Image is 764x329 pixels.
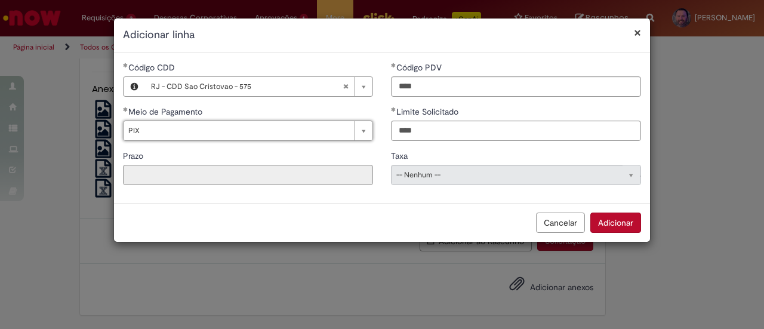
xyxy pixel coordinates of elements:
[123,150,146,161] span: Somente leitura - Prazo
[145,77,372,96] a: RJ - CDD Sao Cristovao - 575Limpar campo Código CDD
[123,63,128,67] span: Obrigatório Preenchido
[391,150,410,162] label: Somente leitura - Taxa
[128,106,205,117] span: Meio de Pagamento
[123,165,373,185] input: Prazo
[128,62,177,73] span: Necessários - Código CDD
[391,63,396,67] span: Obrigatório Preenchido
[123,107,128,112] span: Obrigatório Preenchido
[151,77,343,96] span: RJ - CDD Sao Cristovao - 575
[396,106,461,117] span: Limite Solicitado
[536,213,585,233] button: Cancelar
[590,213,641,233] button: Adicionar
[396,62,444,73] span: Código PDV
[337,77,355,96] abbr: Limpar campo Código CDD
[391,76,641,97] input: Código PDV
[396,165,617,185] span: -- Nenhum --
[391,121,641,141] input: Limite Solicitado
[124,77,145,96] button: Código CDD, Visualizar este registro RJ - CDD Sao Cristovao - 575
[123,150,146,162] label: Somente leitura - Prazo
[128,121,349,140] span: PIX
[391,150,410,161] span: Somente leitura - Taxa
[123,27,641,43] h2: Adicionar linha
[391,107,396,112] span: Obrigatório Preenchido
[634,26,641,39] button: Fechar modal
